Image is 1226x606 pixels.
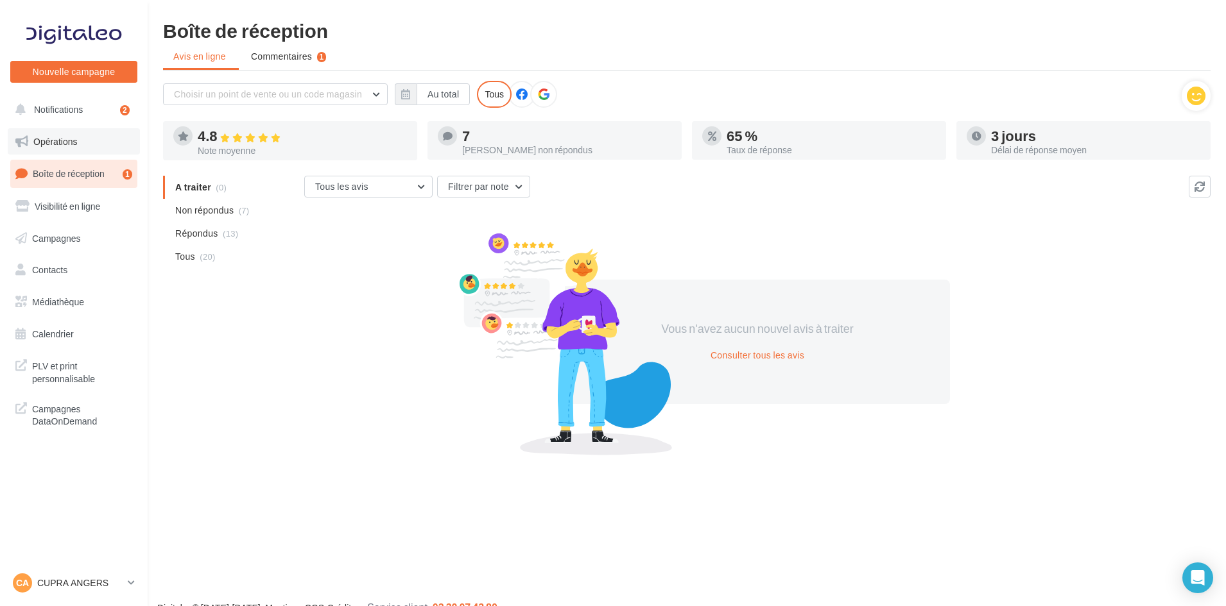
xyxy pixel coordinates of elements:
div: 7 [462,129,671,143]
a: Boîte de réception1 [8,160,140,187]
div: Délai de réponse moyen [991,146,1200,155]
span: Répondus [175,227,218,240]
a: Calendrier [8,321,140,348]
a: PLV et print personnalisable [8,352,140,390]
span: Médiathèque [32,296,84,307]
button: Nouvelle campagne [10,61,137,83]
span: Campagnes DataOnDemand [32,400,132,428]
span: CA [16,577,29,589]
a: Opérations [8,128,140,155]
span: (13) [223,228,238,239]
button: Tous les avis [304,176,433,198]
span: Visibilité en ligne [35,201,100,212]
button: Choisir un point de vente ou un code magasin [163,83,388,105]
a: Contacts [8,257,140,283]
button: Consulter tous les avis [705,348,809,363]
div: Boîte de réception [163,21,1211,40]
span: (20) [200,251,215,262]
div: 3 jours [991,129,1200,143]
span: Notifications [34,104,83,115]
span: (7) [239,205,250,215]
div: Note moyenne [198,146,407,155]
span: Tous les avis [315,181,368,192]
div: Open Intercom Messenger [1182,562,1213,593]
p: CUPRA ANGERS [37,577,123,589]
a: Campagnes DataOnDemand [8,395,140,433]
div: 1 [317,52,327,62]
button: Au total [395,83,470,105]
div: [PERSON_NAME] non répondus [462,146,671,155]
div: 65 % [727,129,936,143]
div: Taux de réponse [727,146,936,155]
span: Tous [175,250,195,263]
span: Non répondus [175,204,234,217]
a: Visibilité en ligne [8,193,140,220]
a: CA CUPRA ANGERS [10,571,137,595]
div: 4.8 [198,129,407,144]
a: Campagnes [8,225,140,252]
span: Boîte de réception [33,168,105,179]
span: Campagnes [32,232,81,243]
span: Contacts [32,264,67,275]
div: Vous n'avez aucun nouvel avis à traiter [647,321,868,337]
span: Calendrier [32,328,74,339]
span: Choisir un point de vente ou un code magasin [174,88,362,99]
div: 2 [120,105,130,115]
div: Tous [477,81,512,108]
button: Au total [417,83,470,105]
span: PLV et print personnalisable [32,357,132,385]
button: Notifications 2 [8,96,135,123]
a: Médiathèque [8,289,140,316]
div: 1 [123,169,132,180]
span: Commentaires [251,50,312,63]
span: Opérations [33,136,77,147]
button: Filtrer par note [437,176,530,198]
